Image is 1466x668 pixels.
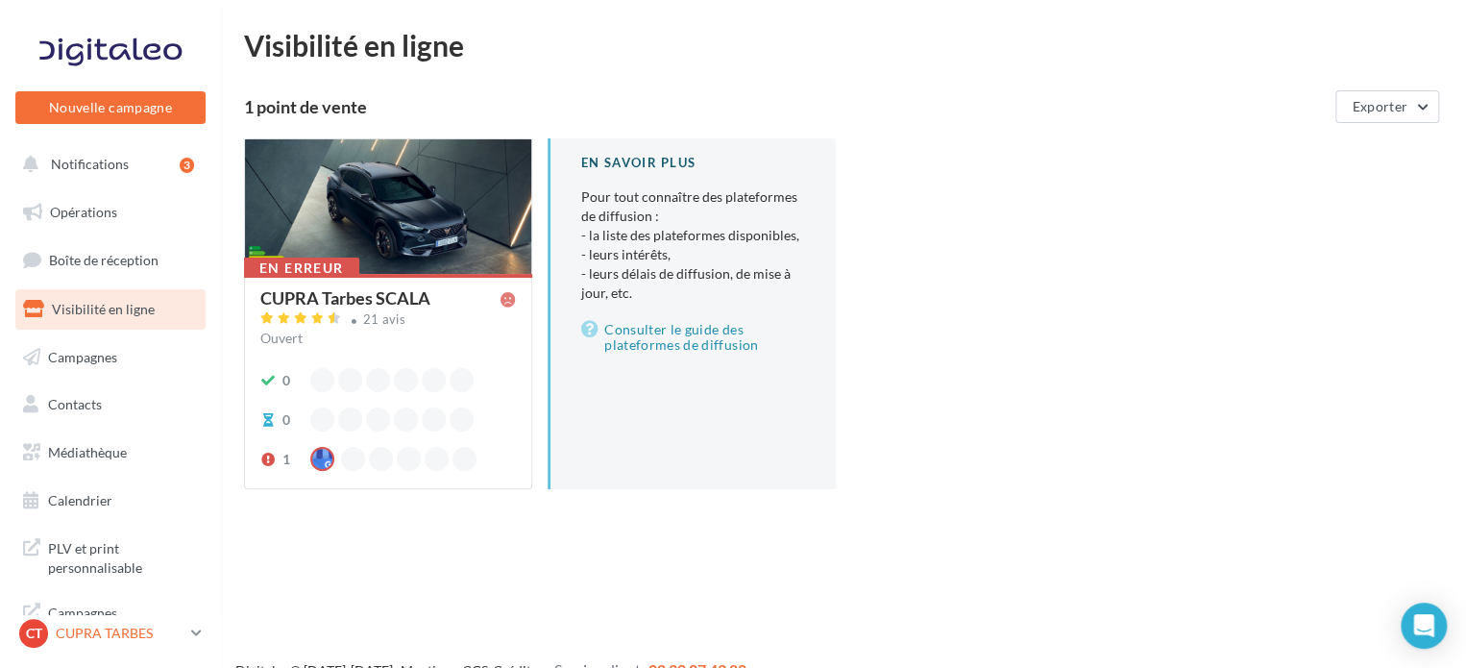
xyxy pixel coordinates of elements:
span: Exporter [1352,98,1407,114]
span: Calendrier [48,492,112,508]
a: Consulter le guide des plateformes de diffusion [581,318,805,357]
button: Notifications 3 [12,144,202,185]
span: Opérations [50,204,117,220]
a: Visibilité en ligne [12,289,209,330]
span: Visibilité en ligne [52,301,155,317]
div: En erreur [244,258,359,279]
a: Médiathèque [12,433,209,473]
span: CT [26,624,42,643]
a: Contacts [12,384,209,425]
div: En savoir plus [581,154,805,172]
span: PLV et print personnalisable [48,535,198,577]
li: - leurs intérêts, [581,245,805,264]
span: Boîte de réception [49,252,159,268]
li: - leurs délais de diffusion, de mise à jour, etc. [581,264,805,303]
p: Pour tout connaître des plateformes de diffusion : [581,187,805,303]
a: Calendrier [12,481,209,521]
div: 1 [282,450,290,469]
div: 0 [282,371,290,390]
a: Campagnes DataOnDemand [12,592,209,649]
span: Contacts [48,396,102,412]
div: 1 point de vente [244,98,1328,115]
button: Nouvelle campagne [15,91,206,124]
button: Exporter [1335,90,1439,123]
div: Visibilité en ligne [244,31,1443,60]
span: Ouvert [260,330,303,346]
a: CT CUPRA TARBES [15,615,206,652]
span: Campagnes [48,348,117,364]
span: Médiathèque [48,444,127,460]
span: Notifications [51,156,129,172]
div: CUPRA Tarbes SCALA [260,289,430,307]
a: Boîte de réception [12,239,209,281]
a: PLV et print personnalisable [12,528,209,584]
a: Opérations [12,192,209,233]
p: CUPRA TARBES [56,624,183,643]
a: 21 avis [260,309,516,333]
li: - la liste des plateformes disponibles, [581,226,805,245]
span: Campagnes DataOnDemand [48,600,198,641]
div: Open Intercom Messenger [1401,603,1447,649]
div: 3 [180,158,194,173]
div: 0 [282,410,290,430]
a: Campagnes [12,337,209,378]
div: 21 avis [363,313,405,326]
